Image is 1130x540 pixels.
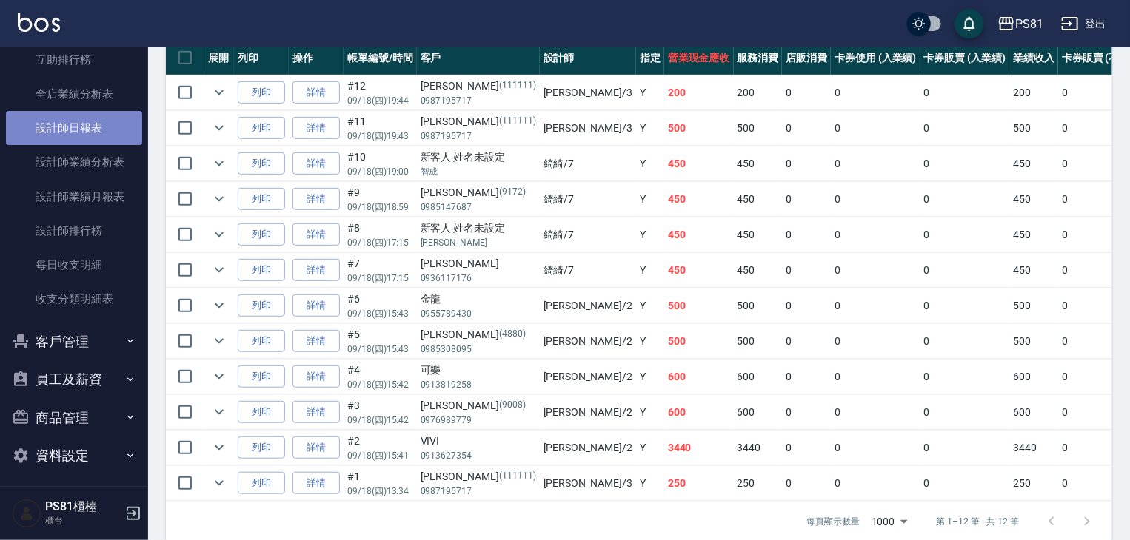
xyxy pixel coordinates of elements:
[636,217,664,252] td: Y
[1015,15,1043,33] div: PS81
[208,436,230,459] button: expand row
[238,436,285,459] button: 列印
[344,324,417,359] td: #5
[344,431,417,465] td: #2
[208,472,230,494] button: expand row
[344,288,417,323] td: #6
[540,288,636,323] td: [PERSON_NAME] /2
[6,145,142,179] a: 設計師業績分析表
[540,360,636,394] td: [PERSON_NAME] /2
[344,395,417,430] td: #3
[6,436,142,475] button: 資料設定
[734,288,783,323] td: 500
[540,253,636,288] td: 綺綺 /7
[831,288,920,323] td: 0
[831,253,920,288] td: 0
[1009,146,1058,181] td: 450
[782,360,831,394] td: 0
[664,395,734,430] td: 600
[417,41,540,75] th: 客戶
[344,75,417,110] td: #12
[347,449,413,462] p: 09/18 (四) 15:41
[636,466,664,501] td: Y
[208,81,230,104] button: expand row
[1009,182,1058,217] td: 450
[6,360,142,399] button: 員工及薪資
[421,362,536,378] div: 可樂
[344,217,417,252] td: #8
[664,182,734,217] td: 450
[238,81,285,104] button: 列印
[347,307,413,320] p: 09/18 (四) 15:43
[421,165,536,178] p: 智成
[540,182,636,217] td: 綺綺 /7
[6,111,142,145] a: 設計師日報表
[421,185,536,200] div: [PERSON_NAME]
[292,365,340,388] a: 詳情
[421,78,536,94] div: [PERSON_NAME]
[664,466,734,501] td: 250
[920,41,1010,75] th: 卡券販賣 (入業績)
[347,129,413,143] p: 09/18 (四) 19:43
[734,395,783,430] td: 600
[806,515,860,528] p: 每頁顯示數量
[292,401,340,424] a: 詳情
[782,253,831,288] td: 0
[1009,217,1058,252] td: 450
[920,288,1010,323] td: 0
[831,111,920,146] td: 0
[920,146,1010,181] td: 0
[6,43,142,77] a: 互助排行榜
[920,253,1010,288] td: 0
[664,253,734,288] td: 450
[234,41,289,75] th: 列印
[664,288,734,323] td: 500
[208,259,230,281] button: expand row
[344,146,417,181] td: #10
[831,41,920,75] th: 卡券使用 (入業績)
[664,75,734,110] td: 200
[937,515,1019,528] p: 第 1–12 筆 共 12 筆
[734,75,783,110] td: 200
[238,294,285,317] button: 列印
[238,152,285,175] button: 列印
[18,13,60,32] img: Logo
[347,200,413,214] p: 09/18 (四) 18:59
[734,431,783,465] td: 3440
[499,398,526,414] p: (9008)
[499,469,536,485] p: (111111)
[664,360,734,394] td: 600
[499,327,526,342] p: (4880)
[292,330,340,353] a: 詳情
[238,223,285,246] button: 列印
[1009,111,1058,146] td: 500
[734,360,783,394] td: 600
[292,117,340,140] a: 詳情
[6,282,142,316] a: 收支分類明細表
[421,398,536,414] div: [PERSON_NAME]
[734,41,783,75] th: 服務消費
[1009,253,1058,288] td: 450
[734,324,783,359] td: 500
[540,431,636,465] td: [PERSON_NAME] /2
[636,41,664,75] th: 指定
[920,324,1010,359] td: 0
[636,360,664,394] td: Y
[292,472,340,495] a: 詳情
[920,182,1010,217] td: 0
[831,324,920,359] td: 0
[499,78,536,94] p: (111111)
[831,360,920,394] td: 0
[344,182,417,217] td: #9
[920,431,1010,465] td: 0
[421,236,536,249] p: [PERSON_NAME]
[421,220,536,236] div: 新客人 姓名未設定
[208,223,230,246] button: expand row
[208,401,230,423] button: expand row
[734,217,783,252] td: 450
[292,436,340,459] a: 詳情
[920,360,1010,394] td: 0
[1009,75,1058,110] td: 200
[347,165,413,178] p: 09/18 (四) 19:00
[920,217,1010,252] td: 0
